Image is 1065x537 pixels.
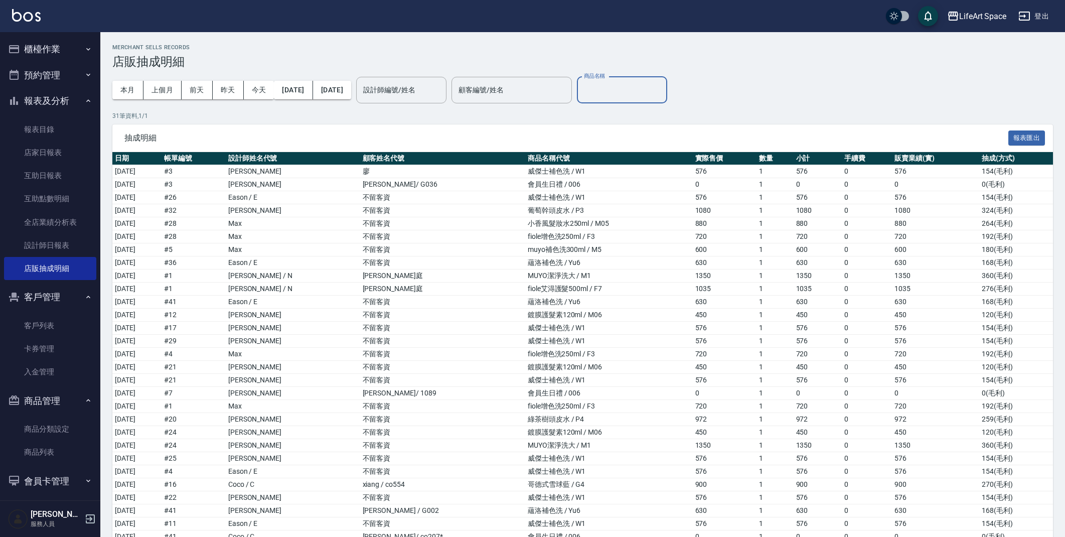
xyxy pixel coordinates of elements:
[693,178,757,191] td: 0
[693,413,757,426] td: 972
[274,81,313,99] button: [DATE]
[842,283,892,296] td: 0
[794,361,842,374] td: 450
[4,187,96,210] a: 互助點數明細
[756,400,793,413] td: 1
[525,348,693,361] td: fiole增色洗250ml / F3
[4,36,96,62] button: 櫃檯作業
[112,387,162,400] td: [DATE]
[842,387,892,400] td: 0
[693,191,757,204] td: 576
[979,217,1053,230] td: 264 ( 毛利 )
[525,400,693,413] td: fiole增色洗250ml / F3
[360,296,525,309] td: 不留客資
[842,400,892,413] td: 0
[360,361,525,374] td: 不留客資
[794,230,842,243] td: 720
[756,178,793,191] td: 1
[892,374,979,387] td: 576
[162,322,226,335] td: # 17
[162,387,226,400] td: # 7
[360,309,525,322] td: 不留客資
[162,452,226,465] td: # 25
[842,270,892,283] td: 0
[112,152,162,165] th: 日期
[842,243,892,256] td: 0
[693,309,757,322] td: 450
[4,88,96,114] button: 報表及分析
[112,296,162,309] td: [DATE]
[31,509,82,519] h5: [PERSON_NAME]
[360,191,525,204] td: 不留客資
[226,426,360,439] td: [PERSON_NAME]
[226,178,360,191] td: [PERSON_NAME]
[360,452,525,465] td: 不留客資
[112,439,162,452] td: [DATE]
[112,243,162,256] td: [DATE]
[226,270,360,283] td: [PERSON_NAME] / N
[112,309,162,322] td: [DATE]
[693,204,757,217] td: 1080
[842,230,892,243] td: 0
[525,230,693,243] td: fiole增色洗250ml / F3
[693,426,757,439] td: 450
[979,374,1053,387] td: 154 ( 毛利 )
[525,439,693,452] td: MUYO潔淨洗大 / M1
[892,413,979,426] td: 972
[143,81,182,99] button: 上個月
[842,178,892,191] td: 0
[979,348,1053,361] td: 192 ( 毛利 )
[226,335,360,348] td: [PERSON_NAME]
[842,296,892,309] td: 0
[794,400,842,413] td: 720
[226,309,360,322] td: [PERSON_NAME]
[360,243,525,256] td: 不留客資
[756,217,793,230] td: 1
[794,191,842,204] td: 576
[4,211,96,234] a: 全店業績分析表
[756,165,793,178] td: 1
[360,400,525,413] td: 不留客資
[226,296,360,309] td: Eason / E
[112,55,1053,69] h3: 店販抽成明細
[794,243,842,256] td: 600
[693,374,757,387] td: 576
[162,348,226,361] td: # 4
[892,256,979,270] td: 630
[360,426,525,439] td: 不留客資
[892,335,979,348] td: 576
[182,81,213,99] button: 前天
[794,413,842,426] td: 972
[756,296,793,309] td: 1
[794,387,842,400] td: 0
[756,439,793,452] td: 1
[756,387,793,400] td: 1
[162,439,226,452] td: # 24
[226,230,360,243] td: Max
[226,152,360,165] th: 設計師姓名代號
[979,335,1053,348] td: 154 ( 毛利 )
[162,296,226,309] td: # 41
[360,413,525,426] td: 不留客資
[794,217,842,230] td: 880
[162,413,226,426] td: # 20
[842,165,892,178] td: 0
[1008,132,1045,142] a: 報表匯出
[842,426,892,439] td: 0
[794,283,842,296] td: 1035
[693,283,757,296] td: 1035
[112,191,162,204] td: [DATE]
[943,6,1010,27] button: LifeArt Space
[979,439,1053,452] td: 360 ( 毛利 )
[794,426,842,439] td: 450
[360,335,525,348] td: 不留客資
[892,283,979,296] td: 1035
[360,283,525,296] td: [PERSON_NAME]庭
[525,256,693,270] td: 蘊洛補色洗 / Yu6
[226,387,360,400] td: [PERSON_NAME]
[756,426,793,439] td: 1
[112,452,162,465] td: [DATE]
[979,283,1053,296] td: 276 ( 毛利 )
[525,387,693,400] td: 會員生日禮 / 006
[8,509,28,529] img: Person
